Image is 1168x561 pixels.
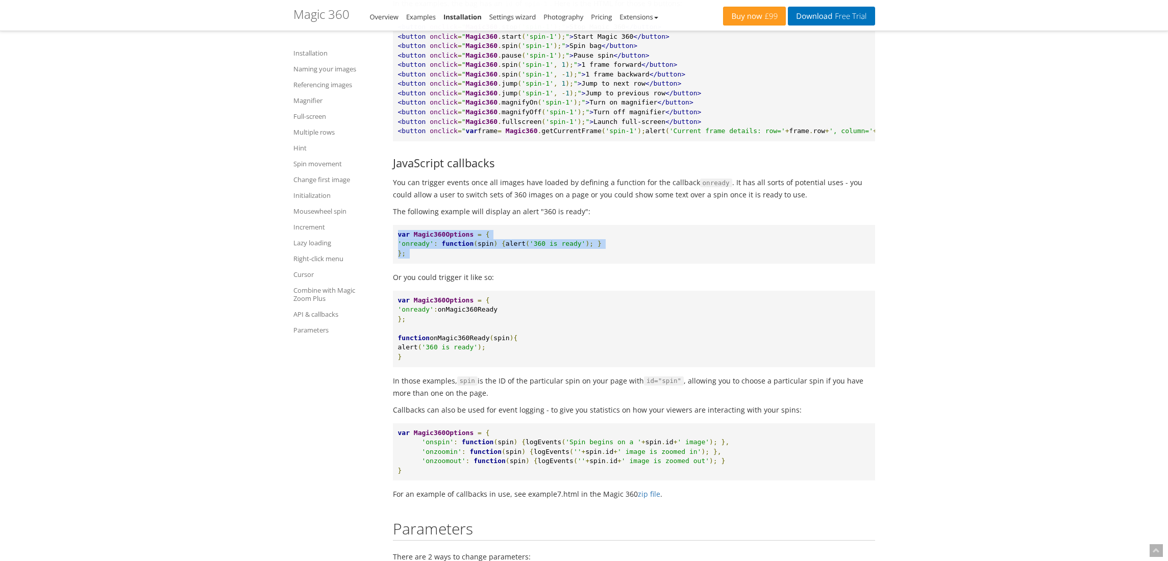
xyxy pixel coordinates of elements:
[832,12,866,20] span: Free Trial
[486,429,490,437] span: {
[585,89,665,97] span: Jump to previous row
[430,80,458,87] span: onclick
[565,42,569,49] span: >
[466,52,498,59] span: Magic360
[293,158,380,170] a: Spin movement
[582,70,586,78] span: >
[293,94,380,107] a: Magnifier
[574,457,578,465] span: (
[498,42,502,49] span: .
[398,80,426,87] span: <button
[486,231,490,238] span: {
[414,231,474,238] span: Magic360Options
[526,33,558,40] span: 'spin-1'
[619,12,658,21] a: Extensions
[466,70,498,78] span: Magic360
[561,61,565,68] span: 1
[602,42,637,49] span: </button>
[493,240,498,247] span: )
[398,70,426,78] span: <button
[293,110,380,122] a: Full-screen
[585,70,649,78] span: 1 frame backward
[809,127,813,135] span: .
[421,438,454,446] span: 'onspin'
[478,240,493,247] span: spin
[578,108,586,116] span: );
[498,438,513,446] span: spin
[526,240,530,247] span: (
[565,33,569,40] span: "
[541,98,574,106] span: 'spin-1'
[554,70,558,78] span: ,
[493,438,498,446] span: (
[498,70,502,78] span: .
[458,98,462,106] span: =
[393,404,875,416] p: Callbacks can also be used for event logging - to give you statistics on how your viewers are int...
[593,118,665,125] span: Launch full-screen
[506,240,526,247] span: alert
[650,70,685,78] span: </button>
[458,80,462,87] span: =
[644,376,684,386] span: id="spin"
[585,448,601,455] span: spin
[462,127,466,135] span: "
[458,70,462,78] span: =
[398,240,434,247] span: 'onready'
[393,157,875,169] h3: JavaScript callbacks
[602,127,606,135] span: (
[554,89,558,97] span: ,
[517,61,521,68] span: (
[502,33,521,40] span: start
[498,118,502,125] span: .
[825,127,829,135] span: +
[498,61,502,68] span: .
[558,33,566,40] span: );
[645,438,661,446] span: spin
[665,118,701,125] span: </button>
[293,63,380,75] a: Naming your images
[813,127,825,135] span: row
[521,80,554,87] span: 'spin-1'
[430,127,458,135] span: onclick
[521,438,526,446] span: {
[462,42,466,49] span: "
[458,42,462,49] span: =
[569,33,574,40] span: >
[398,89,426,97] span: <button
[474,240,478,247] span: (
[430,42,458,49] span: onclick
[526,457,530,465] span: )
[293,8,350,21] h1: Magic 360
[574,33,633,40] span: Start Magic 360
[434,240,438,247] span: :
[565,61,574,68] span: );
[578,118,586,125] span: );
[398,305,434,313] span: 'onready'
[398,334,430,342] span: function
[700,178,732,188] span: onready
[565,80,574,87] span: );
[554,42,562,49] span: );
[466,457,470,465] span: :
[478,296,482,304] span: =
[502,118,541,125] span: fullscreen
[293,221,380,233] a: Increment
[430,70,458,78] span: onclick
[498,33,502,40] span: .
[398,353,402,361] span: }
[585,240,593,247] span: );
[498,89,502,97] span: .
[582,89,586,97] span: >
[722,438,730,446] span: },
[462,61,466,68] span: "
[398,296,410,304] span: var
[669,127,785,135] span: 'Current frame details: row='
[665,127,669,135] span: (
[393,206,875,217] p: The following example will display an alert "360 is ready":
[466,80,498,87] span: Magic360
[430,98,458,106] span: onclick
[534,457,538,465] span: {
[462,33,466,40] span: "
[458,108,462,116] span: =
[462,70,466,78] span: "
